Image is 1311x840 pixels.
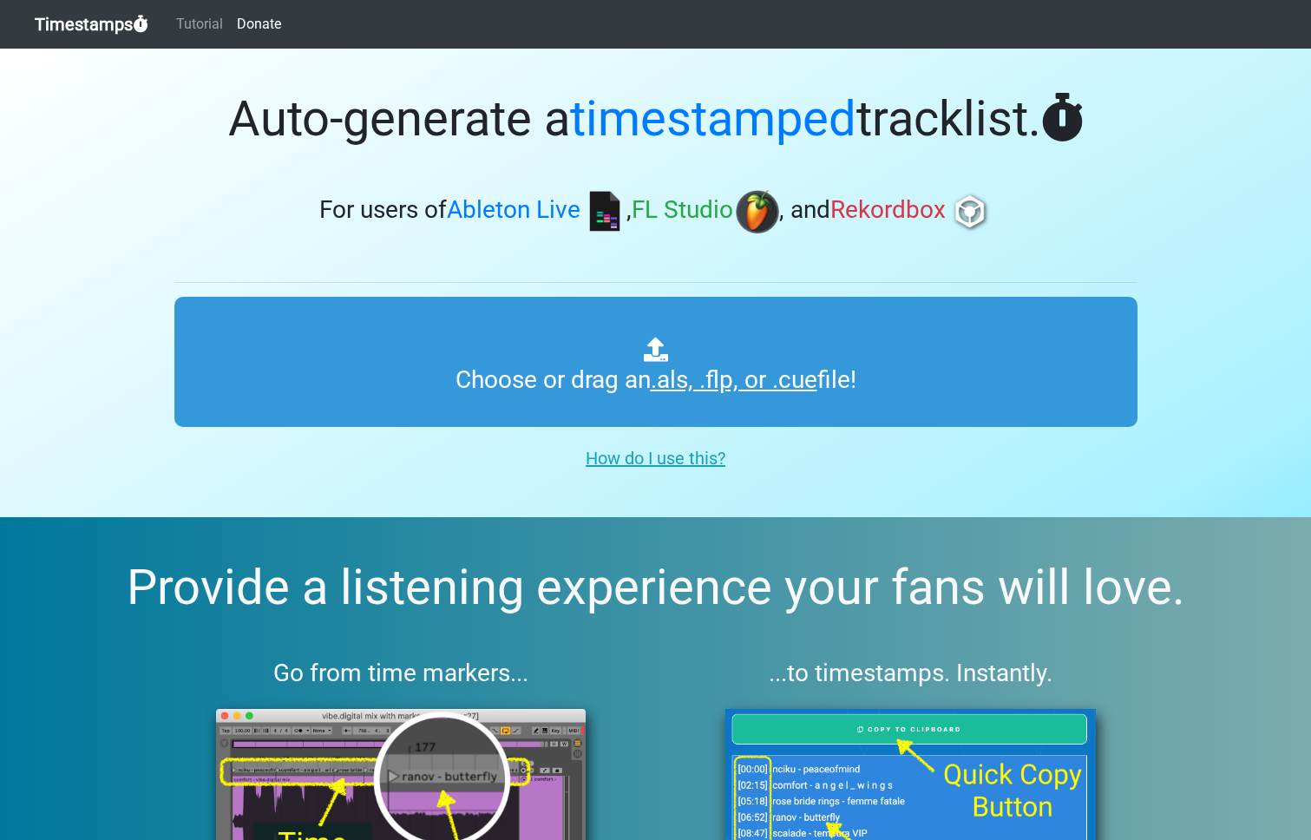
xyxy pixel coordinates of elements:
img: fl.png [736,190,779,233]
span: Rekordbox [830,196,946,225]
img: rb.png [948,190,992,233]
a: Tutorial [169,7,230,42]
h3: Go from time markers... [174,659,628,688]
u: How do I use this? [586,448,725,469]
span: Ableton Live [447,196,580,225]
h2: Provide a listening experience your fans will love. [42,559,1269,617]
a: Donate [230,7,288,42]
h3: For users of , , and [174,190,1137,233]
h1: Auto-generate a tracklist. [174,90,1137,148]
h3: ...to timestamps. Instantly. [684,659,1137,688]
span: FL Studio [632,196,733,225]
img: ableton.png [583,190,626,233]
a: Timestamps [35,7,148,42]
span: timestamped [570,90,856,148]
